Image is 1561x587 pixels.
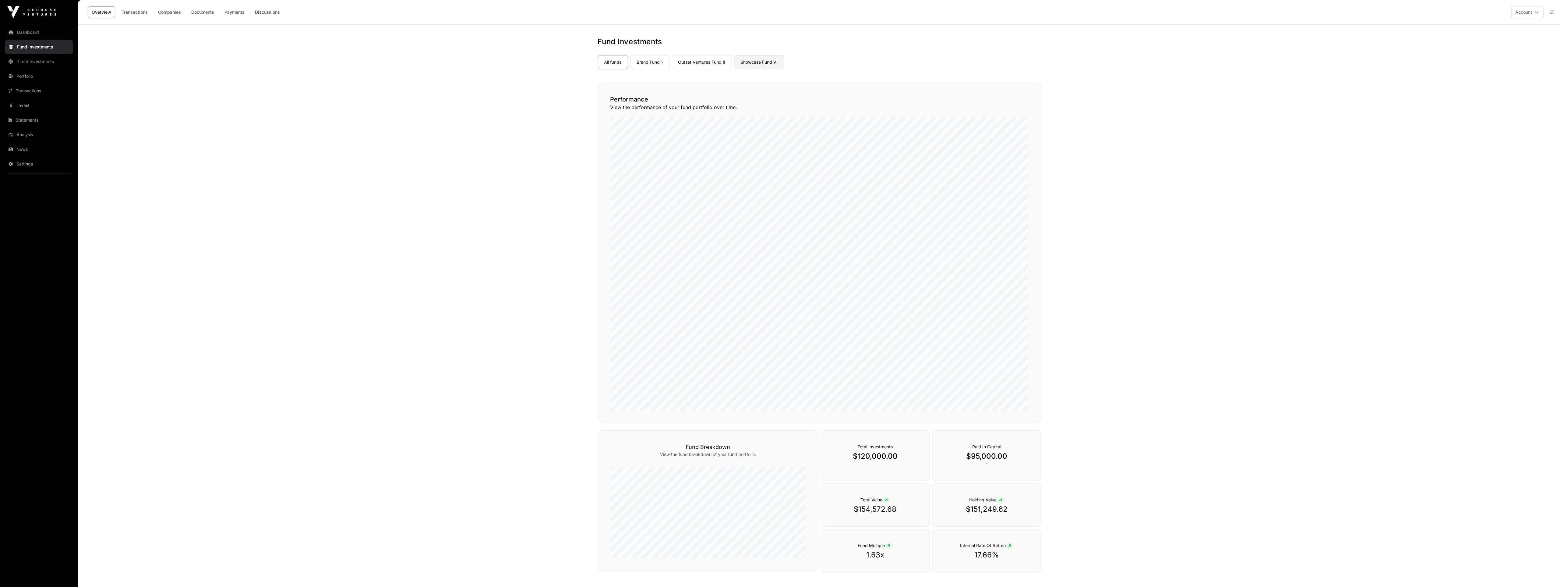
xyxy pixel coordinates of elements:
[610,443,806,451] h3: Fund Breakdown
[858,444,893,449] span: Total Investments
[945,451,1029,461] p: $95,000.00
[221,6,249,18] a: Payments
[630,55,669,69] a: Brand Fund 1
[610,95,1029,104] h2: Performance
[5,157,73,171] a: Settings
[5,143,73,156] a: News
[5,128,73,141] a: Analysis
[734,55,784,69] a: Showcase Fund VI
[833,550,917,560] p: 1.63x
[154,6,185,18] a: Companies
[5,99,73,112] a: Invest
[598,37,1041,47] h1: Fund Investments
[945,504,1029,514] p: $151,249.62
[833,504,917,514] p: $154,572.68
[5,55,73,68] a: Direct Investments
[7,6,56,18] img: Icehouse Ventures Logo
[833,451,917,461] p: $120,000.00
[5,40,73,54] a: Fund Investments
[672,55,732,69] a: Outset Ventures Fund II
[187,6,218,18] a: Documents
[5,113,73,127] a: Statements
[118,6,152,18] a: Transactions
[5,84,73,98] a: Transactions
[932,430,1041,481] div: `
[1531,558,1561,587] iframe: Chat Widget
[610,104,1029,111] p: View the performance of your fund portfolio over time.
[972,444,1001,449] span: Paid In Capital
[860,497,890,502] span: Total Value
[610,451,806,457] p: View the fund breakdown of your fund portfolio.
[858,543,893,548] span: Fund Multiple
[1511,6,1544,18] button: Account
[969,497,1004,502] span: Holding Value
[5,69,73,83] a: Portfolio
[5,26,73,39] a: Dashboard
[88,6,115,18] a: Overview
[251,6,284,18] a: Discussions
[598,55,628,69] a: All funds
[945,550,1029,560] p: 17.66%
[960,543,1013,548] span: Internal Rate Of Return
